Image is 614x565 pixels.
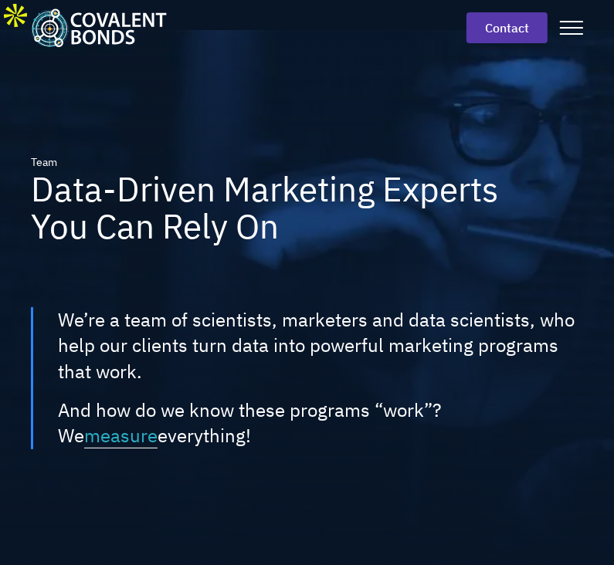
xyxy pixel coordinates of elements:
div: Team [31,154,57,171]
span: measure [84,423,158,448]
div: Chatwidget [384,398,614,565]
a: contact [466,12,548,43]
h1: Data-Driven Marketing Experts You Can Rely On [31,171,500,245]
iframe: Chat Widget [384,398,614,565]
a: home [31,8,179,47]
div: And how do we know these programs “work”? We everything! [58,398,583,449]
img: Covalent Bonds White / Teal Logo [31,8,167,47]
div: We’re a team of scientists, marketers and data scientists, who help our clients turn data into po... [58,307,583,385]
